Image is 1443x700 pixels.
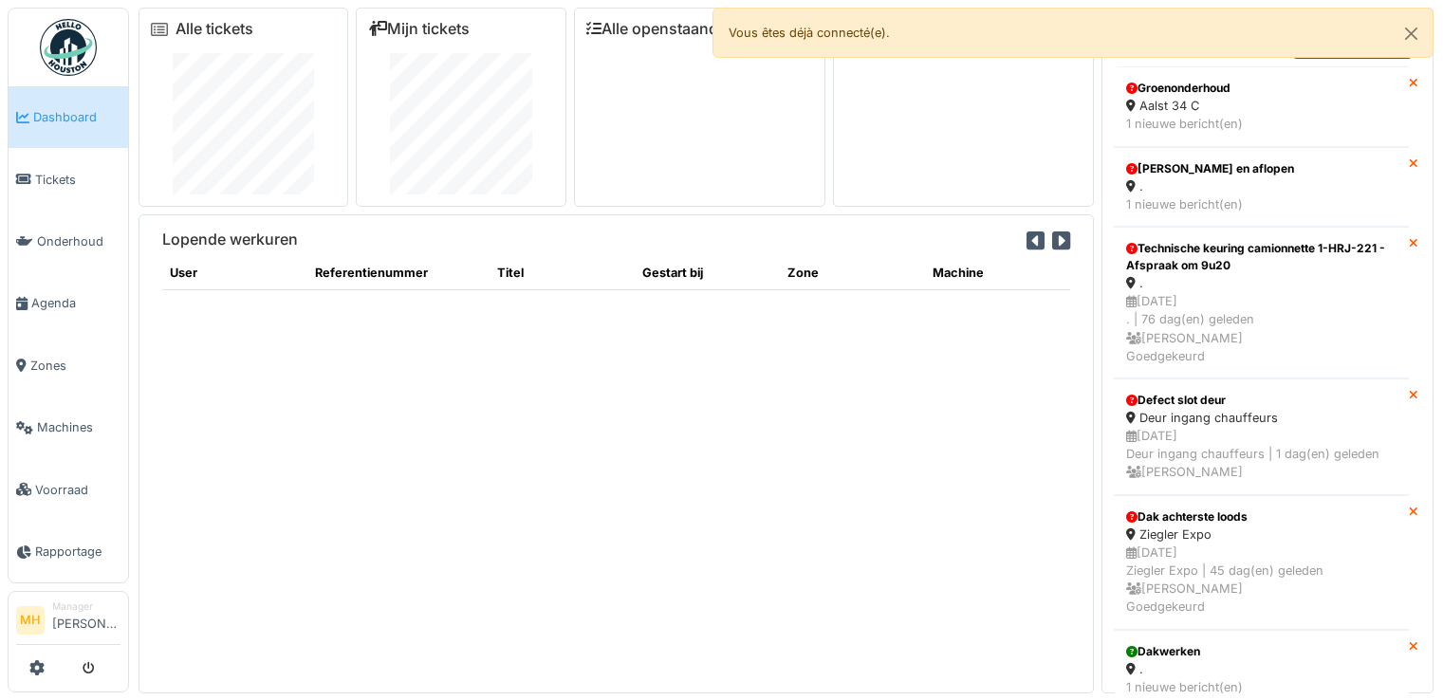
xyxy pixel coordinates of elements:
a: Alle openstaande taken [586,20,770,38]
div: [PERSON_NAME] en aflopen [1126,160,1397,177]
div: [DATE] Deur ingang chauffeurs | 1 dag(en) geleden [PERSON_NAME] [1126,427,1397,482]
a: MH Manager[PERSON_NAME] [16,599,120,645]
span: Zones [30,357,120,375]
span: Machines [37,418,120,436]
a: Agenda [9,272,128,334]
div: 1 nieuwe bericht(en) [1126,195,1397,213]
a: Dak achterste loods Ziegler Expo [DATE]Ziegler Expo | 45 dag(en) geleden [PERSON_NAME]Goedgekeurd [1114,495,1409,630]
a: Dashboard [9,86,128,148]
a: Groenonderhoud Aalst 34 C 1 nieuwe bericht(en) [1114,66,1409,146]
div: Ziegler Expo [1126,525,1397,543]
div: [DATE] . | 76 dag(en) geleden [PERSON_NAME] Goedgekeurd [1126,292,1397,365]
div: . [1126,274,1397,292]
div: [DATE] Ziegler Expo | 45 dag(en) geleden [PERSON_NAME] Goedgekeurd [1126,543,1397,617]
div: 1 nieuwe bericht(en) [1126,678,1397,696]
h6: Lopende werkuren [162,230,298,249]
span: Voorraad [35,481,120,499]
a: Tickets [9,148,128,210]
span: translation missing: nl.shared.user [170,266,197,280]
div: . [1126,177,1397,195]
th: Gestart bij [635,256,780,290]
div: Deur ingang chauffeurs [1126,409,1397,427]
span: Onderhoud [37,232,120,250]
li: [PERSON_NAME] [52,599,120,640]
div: Defect slot deur [1126,392,1397,409]
a: Mijn tickets [368,20,470,38]
a: Onderhoud [9,211,128,272]
div: Dakwerken [1126,643,1397,660]
th: Referentienummer [307,256,489,290]
th: Zone [780,256,925,290]
div: Groenonderhoud [1126,80,1397,97]
div: Aalst 34 C [1126,97,1397,115]
a: Technische keuring camionnette 1-HRJ-221 - Afspraak om 9u20 . [DATE]. | 76 dag(en) geleden [PERSO... [1114,227,1409,378]
a: Machines [9,396,128,458]
a: [PERSON_NAME] en aflopen . 1 nieuwe bericht(en) [1114,147,1409,227]
div: Vous êtes déjà connecté(e). [712,8,1434,58]
span: Rapportage [35,543,120,561]
a: Defect slot deur Deur ingang chauffeurs [DATE]Deur ingang chauffeurs | 1 dag(en) geleden [PERSON_... [1114,378,1409,495]
th: Machine [925,256,1070,290]
span: Tickets [35,171,120,189]
a: Zones [9,335,128,396]
div: 1 nieuwe bericht(en) [1126,115,1397,133]
button: Close [1390,9,1433,59]
div: Dak achterste loods [1126,508,1397,525]
div: Technische keuring camionnette 1-HRJ-221 - Afspraak om 9u20 [1126,240,1397,274]
a: Alle tickets [176,20,253,38]
span: Agenda [31,294,120,312]
span: Dashboard [33,108,120,126]
div: Manager [52,599,120,614]
th: Titel [490,256,635,290]
a: Rapportage [9,521,128,582]
li: MH [16,606,45,635]
img: Badge_color-CXgf-gQk.svg [40,19,97,76]
div: . [1126,660,1397,678]
a: Voorraad [9,458,128,520]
